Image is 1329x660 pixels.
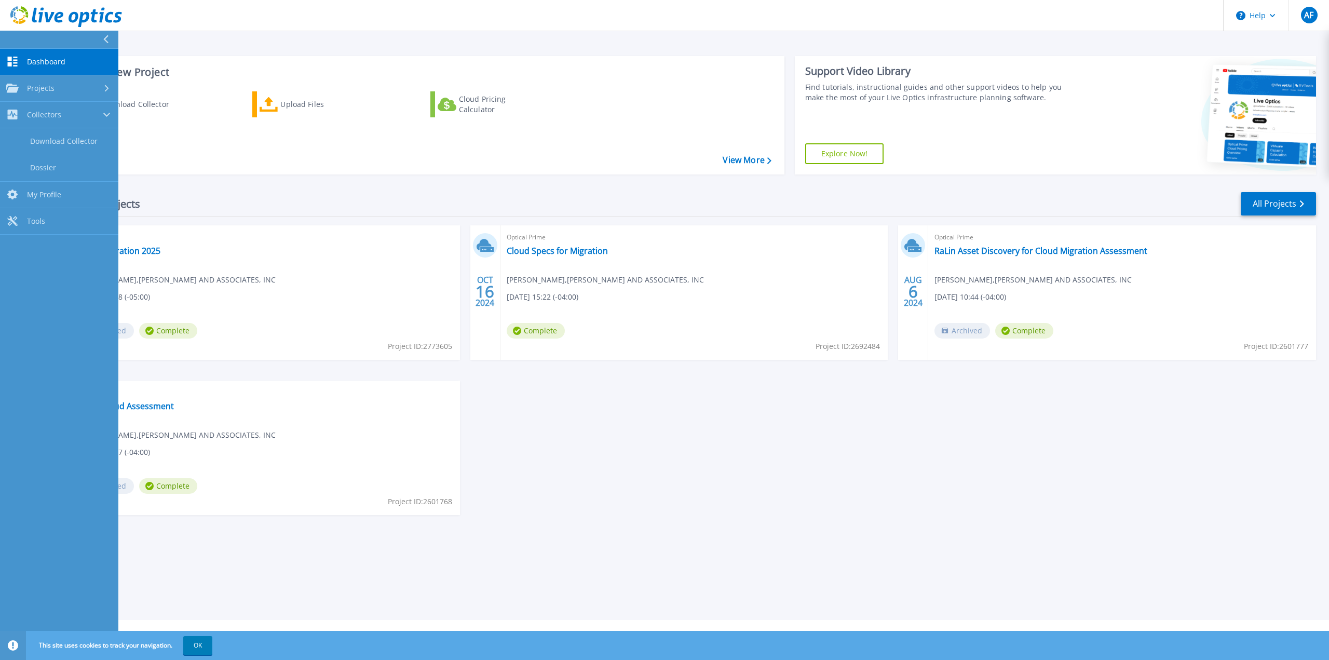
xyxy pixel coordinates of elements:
[430,91,546,117] a: Cloud Pricing Calculator
[280,94,363,115] div: Upload Files
[27,190,61,199] span: My Profile
[816,341,880,352] span: Project ID: 2692484
[74,91,189,117] a: Download Collector
[995,323,1053,339] span: Complete
[476,287,494,296] span: 16
[934,232,1310,243] span: Optical Prime
[78,274,276,286] span: [PERSON_NAME] , [PERSON_NAME] AND ASSOCIATES, INC
[27,217,45,226] span: Tools
[27,84,55,93] span: Projects
[388,341,452,352] span: Project ID: 2773605
[908,287,918,296] span: 6
[78,401,174,411] a: RaLin Cloud Assessment
[934,291,1006,303] span: [DATE] 10:44 (-04:00)
[78,387,454,398] span: Optical Prime
[934,246,1147,256] a: RaLin Asset Discovery for Cloud Migration Assessment
[78,246,160,256] a: RaLin Migration 2025
[27,57,65,66] span: Dashboard
[805,143,884,164] a: Explore Now!
[78,232,454,243] span: Optical Prime
[1241,192,1316,215] a: All Projects
[723,155,771,165] a: View More
[74,66,771,78] h3: Start a New Project
[139,478,197,494] span: Complete
[29,636,212,655] span: This site uses cookies to track your navigation.
[100,94,183,115] div: Download Collector
[805,82,1075,103] div: Find tutorials, instructional guides and other support videos to help you make the most of your L...
[475,273,495,311] div: OCT 2024
[903,273,923,311] div: AUG 2024
[459,94,542,115] div: Cloud Pricing Calculator
[934,274,1132,286] span: [PERSON_NAME] , [PERSON_NAME] AND ASSOCIATES, INC
[27,110,61,119] span: Collectors
[183,636,212,655] button: OK
[934,323,990,339] span: Archived
[388,496,452,507] span: Project ID: 2601768
[139,323,197,339] span: Complete
[805,64,1075,78] div: Support Video Library
[78,429,276,441] span: [PERSON_NAME] , [PERSON_NAME] AND ASSOCIATES, INC
[507,323,565,339] span: Complete
[507,246,608,256] a: Cloud Specs for Migration
[1304,11,1313,19] span: AF
[507,274,704,286] span: [PERSON_NAME] , [PERSON_NAME] AND ASSOCIATES, INC
[252,91,368,117] a: Upload Files
[507,232,882,243] span: Optical Prime
[1244,341,1308,352] span: Project ID: 2601777
[507,291,578,303] span: [DATE] 15:22 (-04:00)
